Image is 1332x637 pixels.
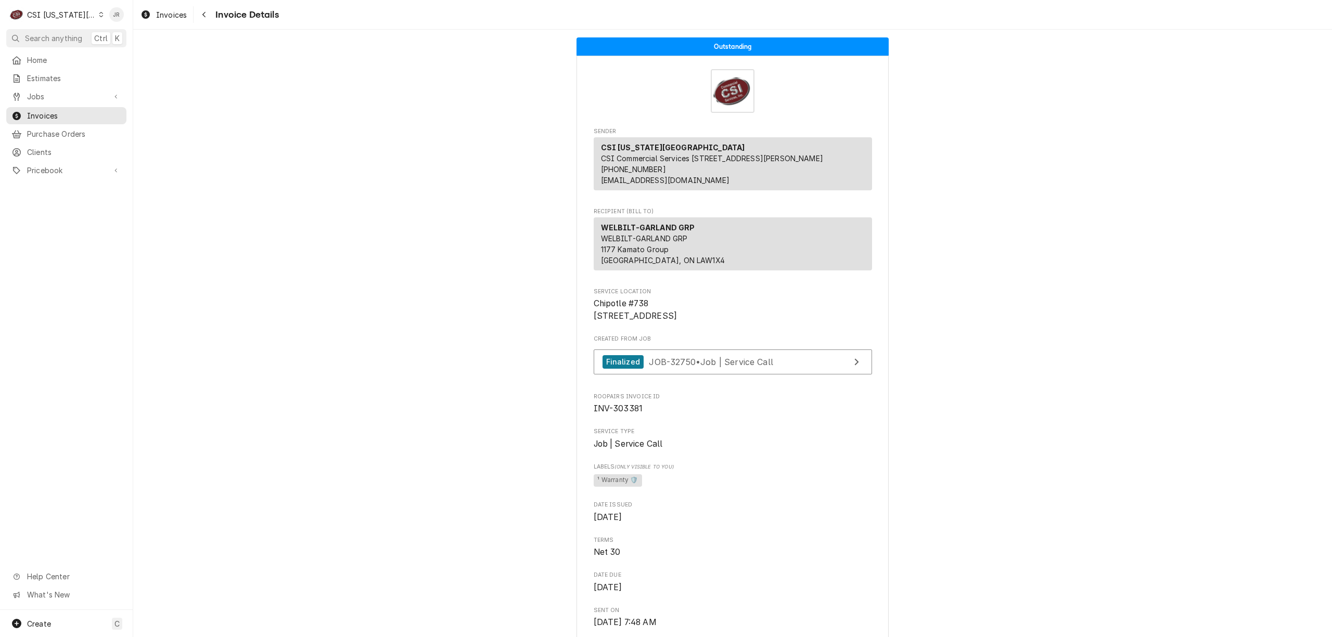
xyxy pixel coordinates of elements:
[594,393,872,401] span: Roopairs Invoice ID
[649,356,773,367] span: JOB-32750 • Job | Service Call
[27,91,106,102] span: Jobs
[6,29,126,47] button: Search anythingCtrlK
[594,127,872,195] div: Invoice Sender
[25,33,82,44] span: Search anything
[594,404,643,413] span: INV-303381
[594,571,872,593] div: Date Due
[27,147,121,158] span: Clients
[594,217,872,270] div: Recipient (Bill To)
[594,501,872,523] div: Date Issued
[115,33,120,44] span: K
[196,6,212,23] button: Navigate back
[6,107,126,124] a: Invoices
[594,127,872,136] span: Sender
[109,7,124,22] div: Jessica Rentfro's Avatar
[711,69,754,113] img: Logo
[114,618,120,629] span: C
[594,547,621,557] span: Net 30
[594,137,872,190] div: Sender
[27,73,121,84] span: Estimates
[594,439,663,449] span: Job | Service Call
[27,128,121,139] span: Purchase Orders
[603,355,644,369] div: Finalized
[594,335,872,380] div: Created From Job
[6,568,126,585] a: Go to Help Center
[594,582,622,592] span: [DATE]
[601,223,695,232] strong: WELBILT-GARLAND GRP
[6,70,126,87] a: Estimates
[27,55,121,66] span: Home
[6,88,126,105] a: Go to Jobs
[156,9,187,20] span: Invoices
[594,288,872,296] span: Service Location
[94,33,108,44] span: Ctrl
[594,349,872,375] a: View Job
[27,619,51,628] span: Create
[594,297,872,322] span: Service Location
[594,335,872,343] span: Created From Job
[594,473,872,488] span: [object Object]
[594,288,872,322] div: Service Location
[6,144,126,161] a: Clients
[27,589,120,600] span: What's New
[601,165,666,174] a: [PHONE_NUMBER]
[594,463,872,471] span: Labels
[27,571,120,582] span: Help Center
[714,43,752,50] span: Outstanding
[594,438,872,450] span: Service Type
[9,7,24,22] div: CSI Kansas City's Avatar
[27,9,96,20] div: CSI [US_STATE][GEOGRAPHIC_DATA]
[594,137,872,194] div: Sender
[27,110,121,121] span: Invoices
[594,217,872,275] div: Recipient (Bill To)
[577,37,889,56] div: Status
[6,51,126,69] a: Home
[594,463,872,488] div: [object Object]
[594,207,872,275] div: Invoice Recipient
[594,606,872,629] div: Sent On
[601,143,745,152] strong: CSI [US_STATE][GEOGRAPHIC_DATA]
[212,8,278,22] span: Invoice Details
[6,125,126,142] a: Purchase Orders
[594,546,872,558] span: Terms
[594,581,872,594] span: Date Due
[594,393,872,415] div: Roopairs Invoice ID
[594,402,872,415] span: Roopairs Invoice ID
[594,474,643,487] span: ¹ Warranty 🛡️
[594,606,872,615] span: Sent On
[601,154,823,163] span: CSI Commercial Services [STREET_ADDRESS][PERSON_NAME]
[594,571,872,579] span: Date Due
[594,511,872,524] span: Date Issued
[614,464,673,470] span: (Only Visible to You)
[109,7,124,22] div: JR
[9,7,24,22] div: C
[601,234,725,265] span: WELBILT-GARLAND GRP 1177 Kamato Group [GEOGRAPHIC_DATA], ON LAW1X4
[6,162,126,179] a: Go to Pricebook
[594,536,872,558] div: Terms
[6,586,126,603] a: Go to What's New
[601,176,729,185] a: [EMAIL_ADDRESS][DOMAIN_NAME]
[27,165,106,176] span: Pricebook
[594,512,622,522] span: [DATE]
[136,6,191,23] a: Invoices
[594,617,657,627] span: [DATE] 7:48 AM
[594,536,872,544] span: Terms
[594,427,872,450] div: Service Type
[594,427,872,436] span: Service Type
[594,298,677,321] span: Chipotle #738 [STREET_ADDRESS]
[594,207,872,216] span: Recipient (Bill To)
[594,501,872,509] span: Date Issued
[594,616,872,629] span: Sent On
